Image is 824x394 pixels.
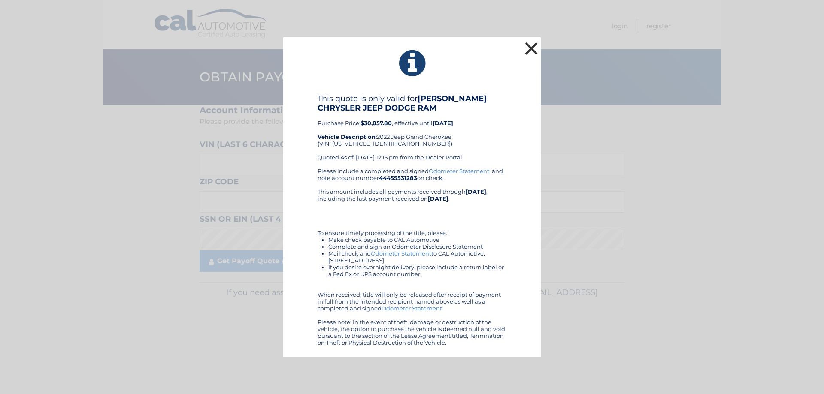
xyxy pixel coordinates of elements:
[328,250,506,264] li: Mail check and to CAL Automotive, [STREET_ADDRESS]
[382,305,442,312] a: Odometer Statement
[318,168,506,346] div: Please include a completed and signed , and note account number on check. This amount includes al...
[360,120,392,126] b: $30,857.80
[328,236,506,243] li: Make check payable to CAL Automotive
[428,195,448,202] b: [DATE]
[429,168,489,174] a: Odometer Statement
[318,94,506,168] div: Purchase Price: , effective until 2022 Jeep Grand Cherokee (VIN: [US_VEHICLE_IDENTIFICATION_NUMBE...
[328,243,506,250] li: Complete and sign an Odometer Disclosure Statement
[318,133,377,140] strong: Vehicle Description:
[371,250,431,257] a: Odometer Statement
[433,120,453,126] b: [DATE]
[318,94,487,113] b: [PERSON_NAME] CHRYSLER JEEP DODGE RAM
[318,94,506,113] h4: This quote is only valid for
[523,40,540,57] button: ×
[328,264,506,277] li: If you desire overnight delivery, please include a return label or a Fed Ex or UPS account number.
[379,174,417,181] b: 44455531283
[466,188,486,195] b: [DATE]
